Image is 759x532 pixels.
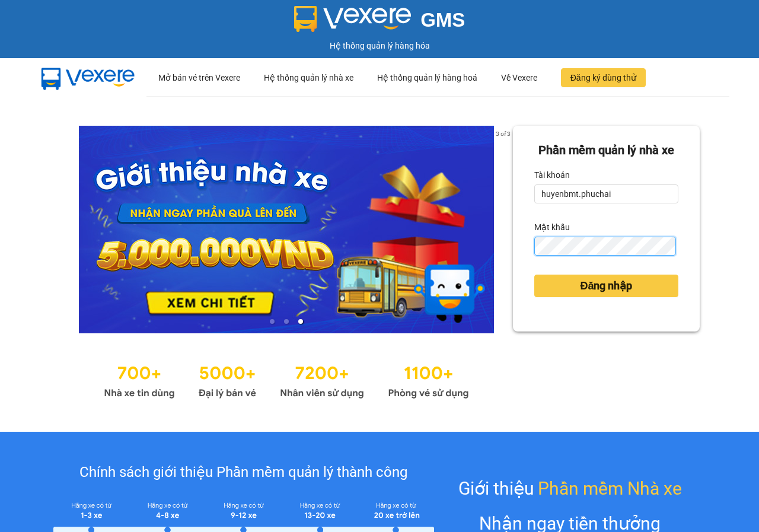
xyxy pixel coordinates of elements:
[496,126,513,333] button: next slide / item
[104,357,469,402] img: Statistics.png
[59,126,76,333] button: previous slide / item
[534,218,570,237] label: Mật khẩu
[534,275,678,297] button: Đăng nhập
[3,39,756,52] div: Hệ thống quản lý hàng hóa
[534,141,678,160] div: Phần mềm quản lý nhà xe
[538,474,682,502] span: Phần mềm Nhà xe
[458,474,682,502] div: Giới thiệu
[580,278,632,294] span: Đăng nhập
[534,184,678,203] input: Tài khoản
[377,59,477,97] div: Hệ thống quản lý hàng hoá
[294,18,465,27] a: GMS
[264,59,353,97] div: Hệ thống quản lý nhà xe
[534,237,676,256] input: Mật khẩu
[158,59,240,97] div: Mở bán vé trên Vexere
[284,319,289,324] li: slide item 2
[492,126,513,141] p: 3 of 3
[420,9,465,31] span: GMS
[53,461,434,484] div: Chính sách giới thiệu Phần mềm quản lý thành công
[294,6,412,32] img: logo 2
[570,71,636,84] span: Đăng ký dùng thử
[30,59,146,97] img: mbUUG5Q.png
[561,68,646,87] button: Đăng ký dùng thử
[534,165,570,184] label: Tài khoản
[270,319,275,324] li: slide item 1
[298,319,303,324] li: slide item 3
[501,59,537,97] div: Về Vexere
